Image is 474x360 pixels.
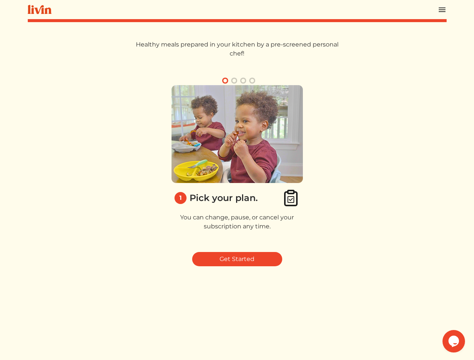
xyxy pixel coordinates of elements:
img: livin-logo-a0d97d1a881af30f6274990eb6222085a2533c92bbd1e4f22c21b4f0d0e3210c.svg [28,5,51,14]
p: Healthy meals prepared in your kitchen by a pre-screened personal chef! [132,40,342,58]
img: menu_hamburger-cb6d353cf0ecd9f46ceae1c99ecbeb4a00e71ca567a856bd81f57e9d8c17bb26.svg [438,5,447,14]
div: Pick your plan. [190,191,258,205]
img: clipboard_check-4e1afea9aecc1d71a83bd71232cd3fbb8e4b41c90a1eb376bae1e516b9241f3c.svg [282,189,300,207]
img: 1_pick_plan-58eb60cc534f7a7539062c92543540e51162102f37796608976bb4e513d204c1.png [172,85,303,183]
iframe: chat widget [442,330,466,352]
a: Get Started [192,252,282,266]
p: You can change, pause, or cancel your subscription any time. [172,213,303,231]
div: 1 [175,192,187,204]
